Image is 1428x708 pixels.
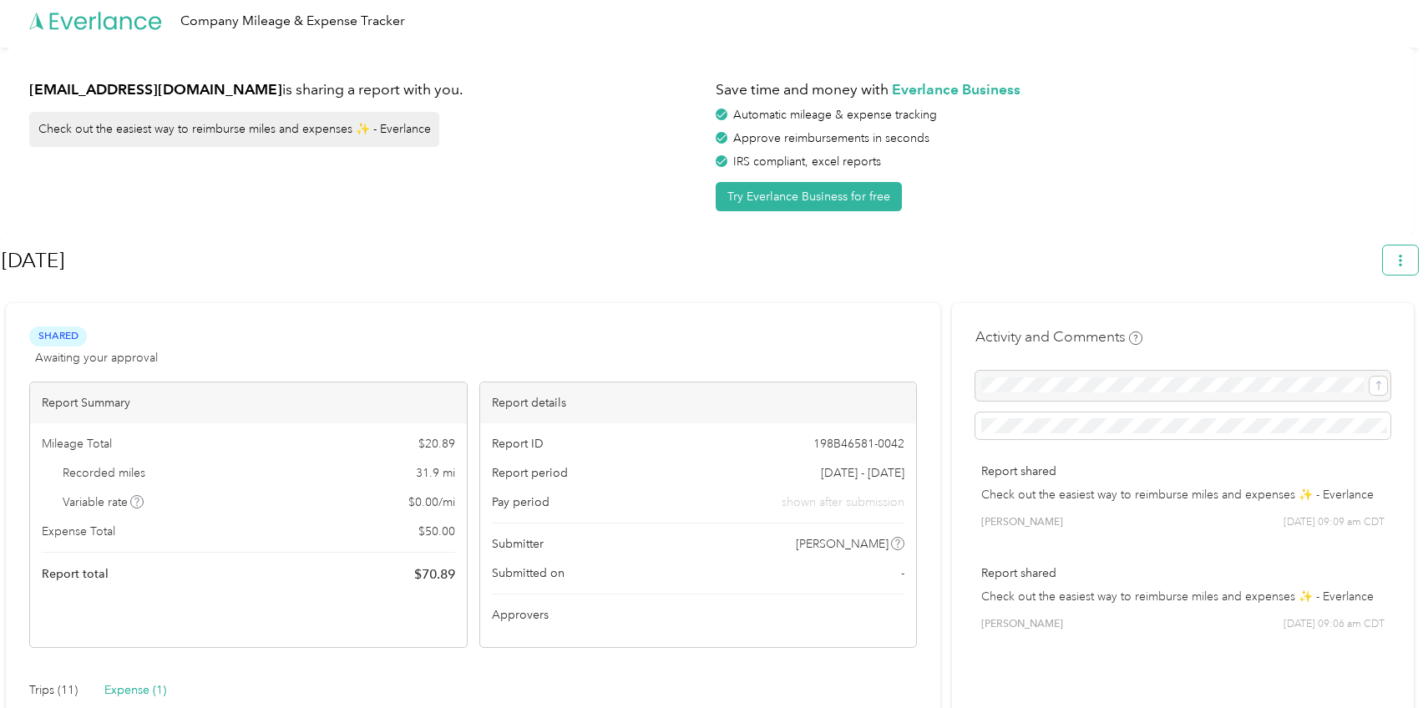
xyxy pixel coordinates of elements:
[63,464,145,482] span: Recorded miles
[35,349,158,367] span: Awaiting your approval
[796,535,889,553] span: [PERSON_NAME]
[733,131,929,145] span: Approve reimbursements in seconds
[104,681,166,700] div: Expense (1)
[892,80,1020,98] strong: Everlance Business
[981,515,1063,530] span: [PERSON_NAME]
[2,240,1371,281] h1: Aug 2025
[492,464,568,482] span: Report period
[975,326,1142,347] h4: Activity and Comments
[981,617,1063,632] span: [PERSON_NAME]
[480,382,917,423] div: Report details
[63,493,144,511] span: Variable rate
[733,154,881,169] span: IRS compliant, excel reports
[492,435,544,453] span: Report ID
[733,108,937,122] span: Automatic mileage & expense tracking
[901,564,904,582] span: -
[30,382,467,423] div: Report Summary
[418,435,455,453] span: $ 20.89
[716,79,1390,100] h1: Save time and money with
[42,565,109,583] span: Report total
[716,182,902,211] button: Try Everlance Business for free
[414,564,455,584] span: $ 70.89
[981,564,1385,582] p: Report shared
[981,463,1385,480] p: Report shared
[42,523,115,540] span: Expense Total
[416,464,455,482] span: 31.9 mi
[782,493,904,511] span: shown after submission
[29,80,282,98] strong: [EMAIL_ADDRESS][DOMAIN_NAME]
[1284,617,1385,632] span: [DATE] 09:06 am CDT
[29,112,439,147] div: Check out the easiest way to reimburse miles and expenses ✨ - Everlance
[492,606,549,624] span: Approvers
[492,535,544,553] span: Submitter
[29,79,704,100] h1: is sharing a report with you.
[29,681,78,700] div: Trips (11)
[492,493,549,511] span: Pay period
[1284,515,1385,530] span: [DATE] 09:09 am CDT
[42,435,112,453] span: Mileage Total
[813,435,904,453] span: 198B46581-0042
[408,493,455,511] span: $ 0.00 / mi
[492,564,565,582] span: Submitted on
[418,523,455,540] span: $ 50.00
[821,464,904,482] span: [DATE] - [DATE]
[981,486,1385,503] p: Check out the easiest way to reimburse miles and expenses ✨ - Everlance
[180,11,405,32] div: Company Mileage & Expense Tracker
[29,326,87,346] span: Shared
[981,588,1385,605] p: Check out the easiest way to reimburse miles and expenses ✨ - Everlance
